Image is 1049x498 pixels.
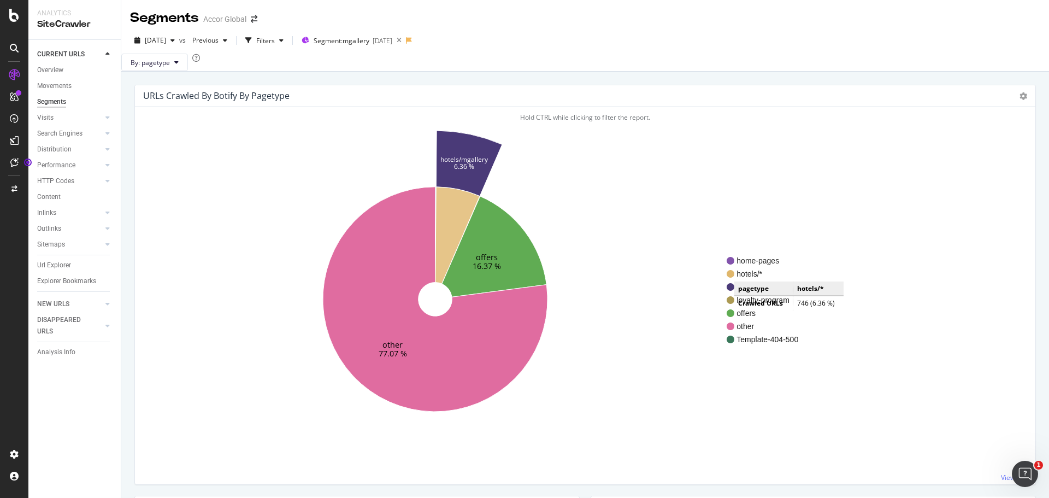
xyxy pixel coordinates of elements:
[37,65,63,76] div: Overview
[37,207,102,219] a: Inlinks
[188,36,219,45] span: Previous
[145,36,166,45] span: 2025 Aug. 20th
[473,261,501,271] text: 16.37 %
[37,112,54,124] div: Visits
[251,15,257,23] div: arrow-right-arrow-left
[23,157,33,167] div: Tooltip anchor
[734,296,793,310] td: Crawled URLs
[734,282,793,296] td: pagetype
[37,207,56,219] div: Inlinks
[37,144,72,155] div: Distribution
[37,9,112,18] div: Analytics
[37,18,112,31] div: SiteCrawler
[382,339,403,350] text: other
[143,89,290,103] h4: URLs Crawled By Botify By pagetype
[379,348,407,359] text: 77.07 %
[736,255,798,266] span: home-pages
[1019,92,1027,100] i: Options
[121,54,188,71] button: By: pagetype
[37,314,102,337] a: DISAPPEARED URLS
[37,260,113,271] a: Url Explorer
[454,162,474,171] text: 6.36 %
[130,9,199,27] div: Segments
[373,36,392,45] div: [DATE]
[37,160,102,171] a: Performance
[1001,473,1033,482] a: View More
[37,347,75,358] div: Analysis Info
[241,32,288,49] button: Filters
[37,96,66,108] div: Segments
[476,252,498,262] text: offers
[37,175,74,187] div: HTTP Codes
[37,223,102,235] a: Outlinks
[736,268,798,279] span: hotels/*
[1034,461,1043,470] span: 1
[37,298,69,310] div: NEW URLS
[314,36,369,45] span: Segment: mgallery
[736,308,798,319] span: offers
[131,58,170,67] span: By: pagetype
[37,128,82,139] div: Search Engines
[37,49,85,60] div: CURRENT URLS
[37,276,113,287] a: Explorer Bookmarks
[256,36,275,45] div: Filters
[793,296,844,310] td: 746 (6.36 %)
[37,144,102,155] a: Distribution
[37,49,102,60] a: CURRENT URLS
[179,36,188,45] span: vs
[37,191,61,203] div: Content
[736,334,798,345] span: Template-404-500
[37,112,102,124] a: Visits
[37,128,102,139] a: Search Engines
[793,282,844,296] td: hotels/*
[1012,461,1038,487] iframe: Intercom live chat
[37,65,113,76] a: Overview
[440,155,488,164] text: hotels/mgallery
[37,80,113,92] a: Movements
[37,191,113,203] a: Content
[37,260,71,271] div: Url Explorer
[37,175,102,187] a: HTTP Codes
[37,80,72,92] div: Movements
[37,314,92,337] div: DISAPPEARED URLS
[37,347,113,358] a: Analysis Info
[297,32,392,49] button: Segment:mgallery[DATE]
[736,321,798,332] span: other
[130,32,179,49] button: [DATE]
[37,160,75,171] div: Performance
[37,239,65,250] div: Sitemaps
[37,96,113,108] a: Segments
[37,239,102,250] a: Sitemaps
[37,223,61,235] div: Outlinks
[37,276,96,287] div: Explorer Bookmarks
[520,113,650,122] span: Hold CTRL while clicking to filter the report.
[37,298,102,310] a: NEW URLS
[203,14,246,25] div: Accor Global
[188,32,232,49] button: Previous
